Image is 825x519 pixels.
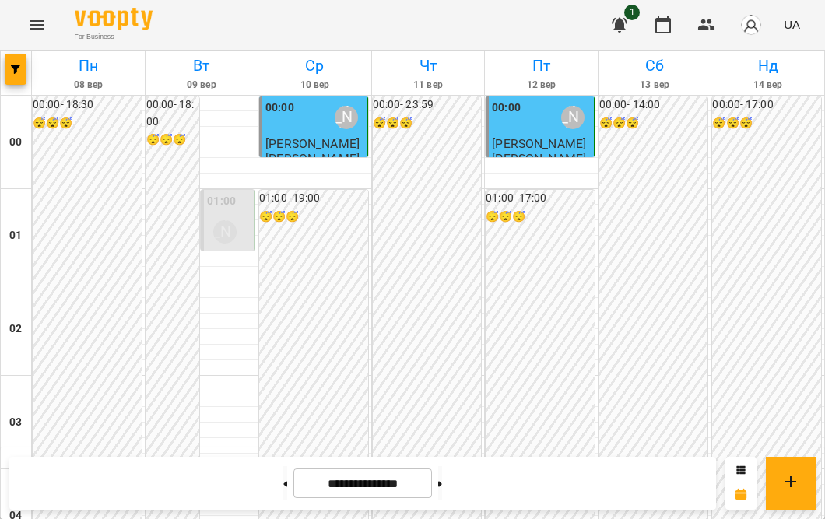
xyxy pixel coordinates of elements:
[207,193,236,210] label: 01:00
[261,54,369,78] h6: Ср
[265,100,294,117] label: 00:00
[373,96,482,114] h6: 00:00 - 23:59
[599,115,708,132] h6: 😴😴😴
[492,136,586,151] span: [PERSON_NAME]
[487,78,595,93] h6: 12 вер
[34,78,142,93] h6: 08 вер
[213,220,237,244] div: Божко Олександра
[373,115,482,132] h6: 😴😴😴
[34,54,142,78] h6: Пн
[75,8,153,30] img: Voopty Logo
[9,134,22,151] h6: 00
[492,152,586,165] p: [PERSON_NAME]
[601,54,709,78] h6: Сб
[146,96,200,130] h6: 00:00 - 18:00
[19,6,56,44] button: Menu
[9,227,22,244] h6: 01
[75,32,153,42] span: For Business
[486,209,595,226] h6: 😴😴😴
[778,10,806,39] button: UA
[259,190,368,207] h6: 01:00 - 19:00
[714,78,822,93] h6: 14 вер
[148,78,256,93] h6: 09 вер
[784,16,800,33] span: UA
[148,54,256,78] h6: Вт
[492,100,521,117] label: 00:00
[624,5,640,20] span: 1
[33,115,142,132] h6: 😴😴😴
[374,54,483,78] h6: Чт
[335,106,358,129] div: Божко Олександра
[9,321,22,338] h6: 02
[740,14,762,36] img: avatar_s.png
[487,54,595,78] h6: Пт
[712,115,821,132] h6: 😴😴😴
[261,78,369,93] h6: 10 вер
[599,96,708,114] h6: 00:00 - 14:00
[33,96,142,114] h6: 00:00 - 18:30
[374,78,483,93] h6: 11 вер
[714,54,822,78] h6: Нд
[712,96,821,114] h6: 00:00 - 17:00
[9,414,22,431] h6: 03
[146,132,200,149] h6: 😴😴😴
[601,78,709,93] h6: 13 вер
[486,190,595,207] h6: 01:00 - 17:00
[561,106,585,129] div: Божко Олександра
[265,136,360,151] span: [PERSON_NAME]
[265,152,360,165] p: [PERSON_NAME]
[259,209,368,226] h6: 😴😴😴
